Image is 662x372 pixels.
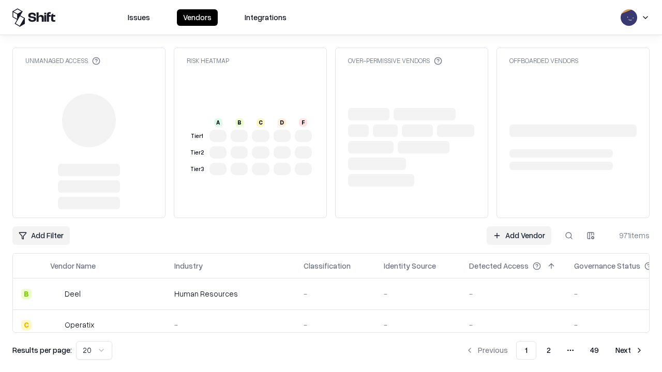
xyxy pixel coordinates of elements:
div: Operatix [65,319,94,330]
div: Offboarded Vendors [509,56,578,65]
img: Deel [50,289,61,299]
div: - [384,319,453,330]
div: Over-Permissive Vendors [348,56,442,65]
p: Results per page: [12,345,72,355]
button: Vendors [177,9,218,26]
button: Issues [122,9,156,26]
div: Vendor Name [50,260,96,271]
img: Operatix [50,320,61,330]
div: C [257,118,265,127]
div: F [299,118,307,127]
div: - [174,319,287,330]
div: Tier 3 [189,165,205,174]
div: - [304,288,367,299]
button: Next [609,341,650,360]
div: Unmanaged Access [25,56,100,65]
div: Classification [304,260,351,271]
div: D [278,118,286,127]
div: Deel [65,288,81,299]
a: Add Vendor [487,226,551,245]
div: Tier 1 [189,132,205,141]
div: - [469,288,558,299]
nav: pagination [459,341,650,360]
button: 49 [582,341,607,360]
div: - [384,288,453,299]
button: Add Filter [12,226,70,245]
div: - [304,319,367,330]
div: Tier 2 [189,148,205,157]
div: Detected Access [469,260,529,271]
div: B [21,289,32,299]
div: A [214,118,222,127]
div: Governance Status [574,260,640,271]
button: Integrations [238,9,293,26]
div: Industry [174,260,203,271]
button: 1 [516,341,536,360]
div: Risk Heatmap [187,56,229,65]
div: Human Resources [174,288,287,299]
div: 971 items [608,230,650,241]
button: 2 [538,341,559,360]
div: Identity Source [384,260,436,271]
div: B [235,118,244,127]
div: C [21,320,32,330]
div: - [469,319,558,330]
